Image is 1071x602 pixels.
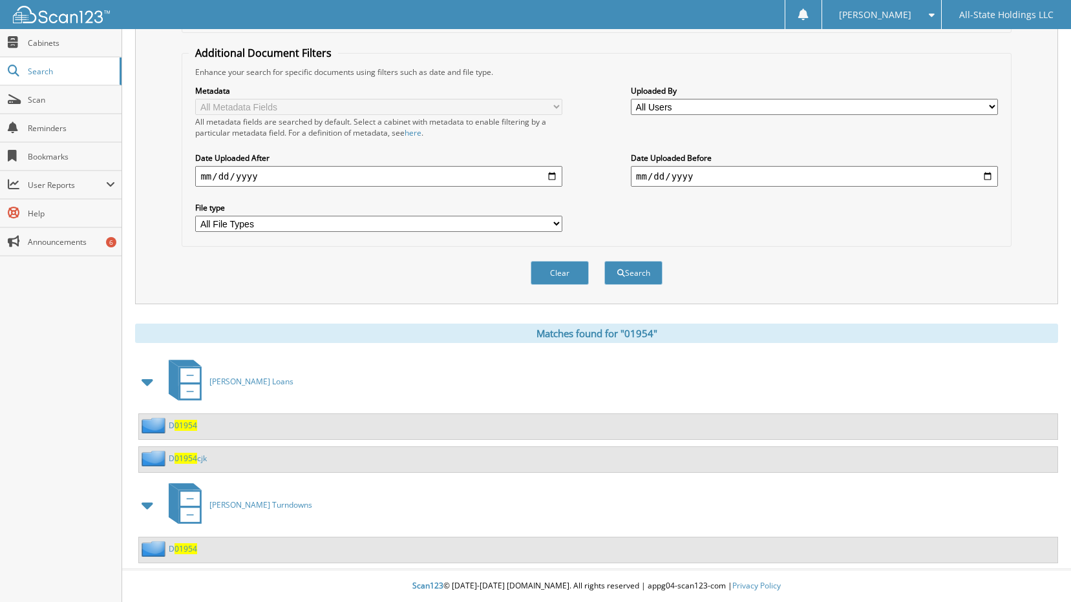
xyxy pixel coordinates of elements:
span: Help [28,208,115,219]
a: Privacy Policy [732,580,781,591]
a: [PERSON_NAME] Loans [161,356,293,407]
a: here [405,127,421,138]
span: [PERSON_NAME] Loans [209,376,293,387]
label: Date Uploaded Before [631,152,998,163]
span: User Reports [28,180,106,191]
label: Date Uploaded After [195,152,562,163]
span: Bookmarks [28,151,115,162]
label: Metadata [195,85,562,96]
span: All-State Holdings LLC [959,11,1054,19]
img: folder2.png [142,417,169,433]
span: [PERSON_NAME] [839,11,911,19]
span: Cabinets [28,37,115,48]
input: start [195,166,562,187]
button: Clear [531,261,589,285]
span: 01954 [175,420,197,431]
a: D01954cjk [169,453,207,464]
img: folder2.png [142,450,169,466]
div: Matches found for "01954" [135,324,1058,343]
div: © [DATE]-[DATE] [DOMAIN_NAME]. All rights reserved | appg04-scan123-com | [122,570,1071,602]
span: 01954 [175,453,197,464]
span: Reminders [28,123,115,134]
label: File type [195,202,562,213]
span: [PERSON_NAME] Turndowns [209,499,312,510]
div: All metadata fields are searched by default. Select a cabinet with metadata to enable filtering b... [195,116,562,138]
span: Scan123 [412,580,443,591]
button: Search [604,261,663,285]
img: folder2.png [142,541,169,557]
div: 6 [106,237,116,247]
legend: Additional Document Filters [189,46,338,60]
a: D01954 [169,543,197,554]
label: Uploaded By [631,85,998,96]
input: end [631,166,998,187]
a: D01954 [169,420,197,431]
a: [PERSON_NAME] Turndowns [161,479,312,530]
span: Search [28,66,113,77]
span: 01954 [175,543,197,554]
iframe: Chat Widget [1006,540,1071,602]
div: Enhance your search for specific documents using filters such as date and file type. [189,67,1004,78]
img: scan123-logo-white.svg [13,6,110,23]
span: Scan [28,94,115,105]
span: Announcements [28,236,115,247]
